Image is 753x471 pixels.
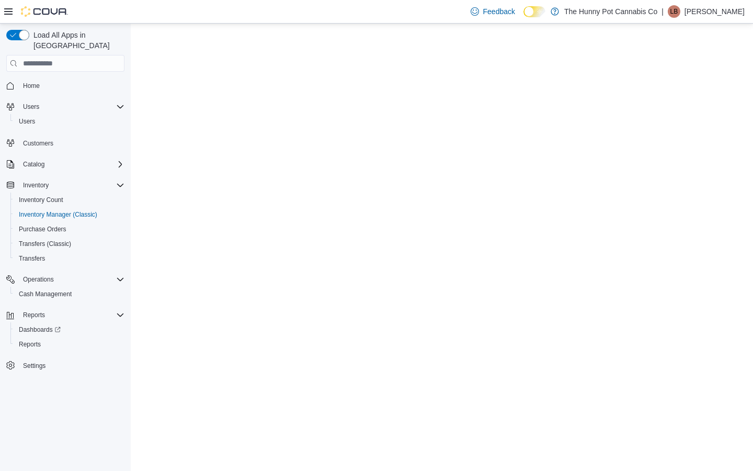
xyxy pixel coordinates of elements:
[2,358,129,373] button: Settings
[2,157,129,172] button: Catalog
[15,252,49,265] a: Transfers
[23,103,39,111] span: Users
[15,338,45,351] a: Reports
[19,196,63,204] span: Inventory Count
[15,115,124,128] span: Users
[19,360,50,372] a: Settings
[19,136,124,149] span: Customers
[19,240,71,248] span: Transfers (Classic)
[23,275,54,284] span: Operations
[15,194,67,206] a: Inventory Count
[19,137,58,150] a: Customers
[19,340,41,349] span: Reports
[15,338,124,351] span: Reports
[23,311,45,319] span: Reports
[19,254,45,263] span: Transfers
[19,210,97,219] span: Inventory Manager (Classic)
[670,5,678,18] span: LB
[19,273,124,286] span: Operations
[19,100,43,113] button: Users
[19,290,72,298] span: Cash Management
[19,179,53,192] button: Inventory
[15,288,124,300] span: Cash Management
[10,193,129,207] button: Inventory Count
[19,158,124,171] span: Catalog
[19,80,44,92] a: Home
[466,1,519,22] a: Feedback
[29,30,124,51] span: Load All Apps in [GEOGRAPHIC_DATA]
[2,78,129,93] button: Home
[19,309,124,321] span: Reports
[661,5,664,18] p: |
[23,362,45,370] span: Settings
[15,223,71,235] a: Purchase Orders
[23,139,53,148] span: Customers
[19,273,58,286] button: Operations
[10,114,129,129] button: Users
[684,5,745,18] p: [PERSON_NAME]
[10,251,129,266] button: Transfers
[15,252,124,265] span: Transfers
[668,5,680,18] div: Lareina Betancourt
[15,223,124,235] span: Purchase Orders
[10,207,129,222] button: Inventory Manager (Classic)
[483,6,515,17] span: Feedback
[19,309,49,321] button: Reports
[2,99,129,114] button: Users
[19,225,66,233] span: Purchase Orders
[19,100,124,113] span: Users
[19,326,61,334] span: Dashboards
[19,79,124,92] span: Home
[23,160,44,169] span: Catalog
[10,287,129,301] button: Cash Management
[10,322,129,337] a: Dashboards
[10,222,129,237] button: Purchase Orders
[19,117,35,126] span: Users
[15,115,39,128] a: Users
[2,178,129,193] button: Inventory
[15,238,124,250] span: Transfers (Classic)
[23,181,49,189] span: Inventory
[15,323,124,336] span: Dashboards
[15,288,76,300] a: Cash Management
[2,272,129,287] button: Operations
[21,6,68,17] img: Cova
[15,194,124,206] span: Inventory Count
[23,82,40,90] span: Home
[2,135,129,150] button: Customers
[19,158,49,171] button: Catalog
[2,308,129,322] button: Reports
[15,323,65,336] a: Dashboards
[15,208,101,221] a: Inventory Manager (Classic)
[15,238,75,250] a: Transfers (Classic)
[10,237,129,251] button: Transfers (Classic)
[19,359,124,372] span: Settings
[15,208,124,221] span: Inventory Manager (Classic)
[19,179,124,192] span: Inventory
[523,6,545,17] input: Dark Mode
[10,337,129,352] button: Reports
[564,5,657,18] p: The Hunny Pot Cannabis Co
[6,74,124,400] nav: Complex example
